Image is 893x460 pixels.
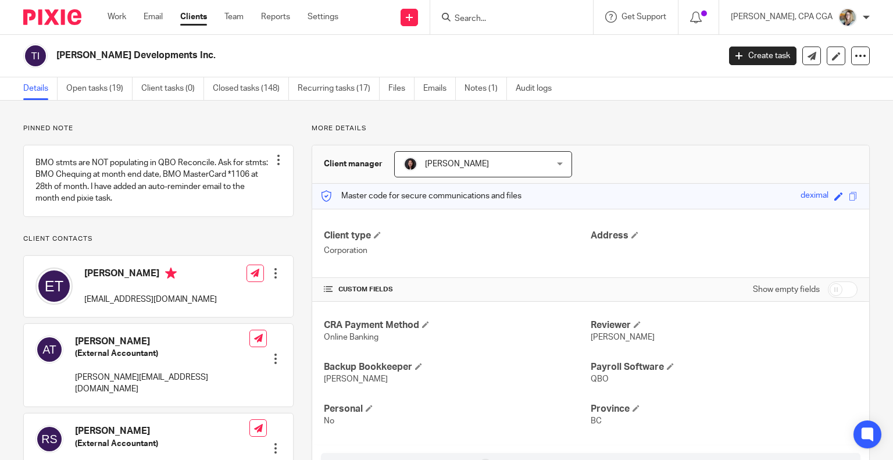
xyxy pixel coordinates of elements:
a: Notes (1) [465,77,507,100]
span: Online Banking [324,333,378,341]
div: deximal [801,190,828,203]
h4: Reviewer [591,319,858,331]
h4: Personal [324,403,591,415]
h4: Address [591,230,858,242]
a: Create task [729,47,796,65]
img: svg%3E [23,44,48,68]
a: Emails [423,77,456,100]
a: Work [108,11,126,23]
span: Get Support [621,13,666,21]
p: Corporation [324,245,591,256]
a: Open tasks (19) [66,77,133,100]
a: Settings [308,11,338,23]
h4: Province [591,403,858,415]
h4: [PERSON_NAME] [84,268,217,282]
p: Client contacts [23,234,294,244]
img: Chrissy%20McGale%20Bio%20Pic%201.jpg [838,8,857,27]
h4: Backup Bookkeeper [324,361,591,373]
i: Primary [165,268,177,279]
span: QBO [591,375,609,383]
span: [PERSON_NAME] [591,333,655,341]
a: Team [224,11,244,23]
span: No [324,417,334,425]
img: svg%3E [35,336,63,363]
p: Pinned note [23,124,294,133]
a: Clients [180,11,207,23]
span: BC [591,417,602,425]
span: [PERSON_NAME] [324,375,388,383]
h3: Client manager [324,158,383,170]
a: Email [144,11,163,23]
h5: (External Accountant) [75,438,249,450]
a: Recurring tasks (17) [298,77,380,100]
p: [PERSON_NAME][EMAIL_ADDRESS][DOMAIN_NAME] [75,372,249,395]
h4: CUSTOM FIELDS [324,285,591,294]
h4: Payroll Software [591,361,858,373]
h2: [PERSON_NAME] Developments Inc. [56,49,581,62]
span: [PERSON_NAME] [425,160,489,168]
p: [PERSON_NAME], CPA CGA [731,11,833,23]
a: Closed tasks (148) [213,77,289,100]
img: svg%3E [35,425,63,453]
a: Reports [261,11,290,23]
p: [EMAIL_ADDRESS][DOMAIN_NAME] [84,294,217,305]
a: Details [23,77,58,100]
a: Client tasks (0) [141,77,204,100]
input: Search [453,14,558,24]
h4: [PERSON_NAME] [75,425,249,437]
a: Audit logs [516,77,560,100]
a: Files [388,77,415,100]
p: Master code for secure communications and files [321,190,521,202]
label: Show empty fields [753,284,820,295]
h4: [PERSON_NAME] [75,336,249,348]
h4: Client type [324,230,591,242]
img: Lili%20square.jpg [403,157,417,171]
h4: CRA Payment Method [324,319,591,331]
img: Pixie [23,9,81,25]
img: svg%3E [35,268,73,305]
h5: (External Accountant) [75,348,249,359]
p: More details [312,124,870,133]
